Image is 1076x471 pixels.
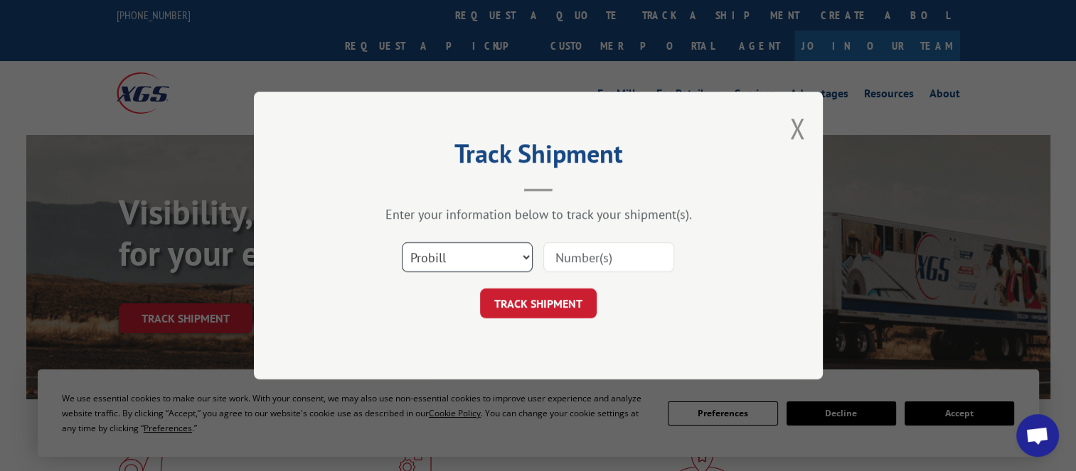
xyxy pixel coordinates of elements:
[789,109,805,147] button: Close modal
[325,206,752,222] div: Enter your information below to track your shipment(s).
[1016,414,1059,457] div: Open chat
[480,288,597,318] button: TRACK SHIPMENT
[543,242,674,272] input: Number(s)
[325,144,752,170] h2: Track Shipment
